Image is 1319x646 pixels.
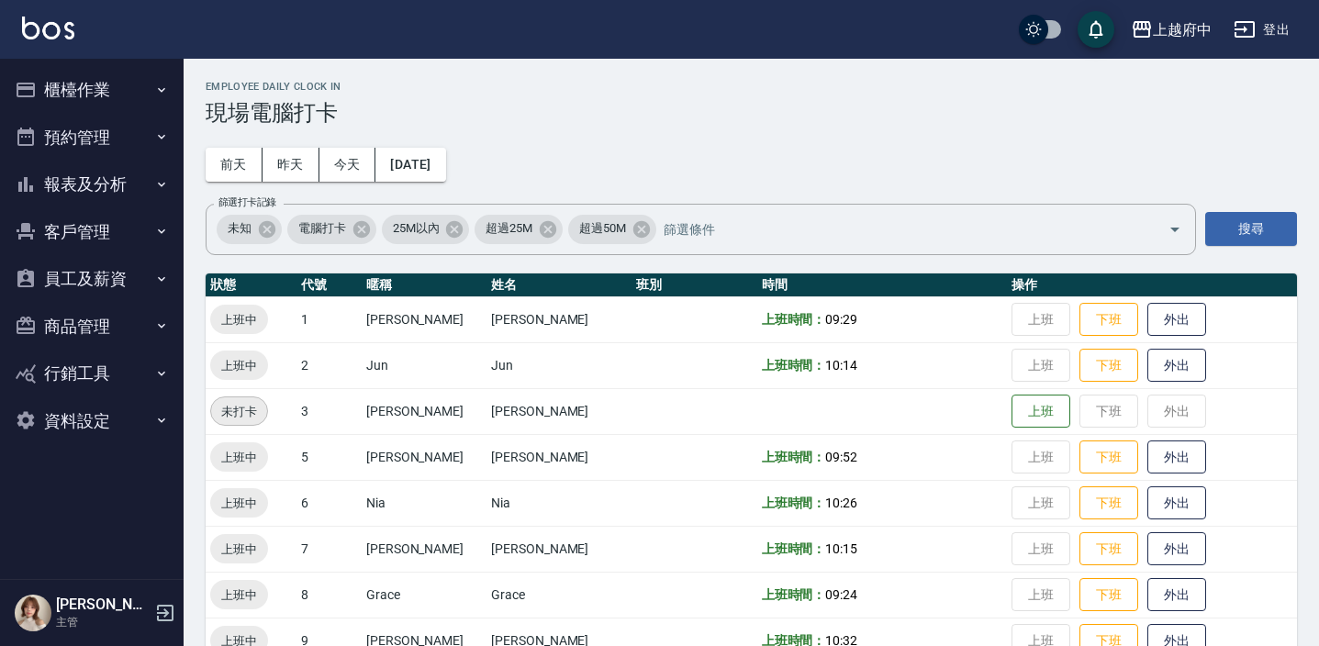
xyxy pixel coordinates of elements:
b: 上班時間： [762,496,826,510]
button: 外出 [1147,303,1206,337]
td: [PERSON_NAME] [486,434,632,480]
b: 上班時間： [762,587,826,602]
h2: Employee Daily Clock In [206,81,1297,93]
div: 電腦打卡 [287,215,376,244]
td: [PERSON_NAME] [362,434,486,480]
td: 8 [296,572,362,618]
button: 今天 [319,148,376,182]
button: 昨天 [263,148,319,182]
td: Nia [362,480,486,526]
div: 25M以內 [382,215,470,244]
button: 員工及薪資 [7,255,176,303]
td: 2 [296,342,362,388]
p: 主管 [56,614,150,630]
button: 下班 [1079,349,1138,383]
span: 10:15 [825,541,857,556]
td: [PERSON_NAME] [486,388,632,434]
span: 上班中 [210,585,268,605]
span: 25M以內 [382,219,451,238]
img: Logo [22,17,74,39]
button: 登出 [1226,13,1297,47]
button: 下班 [1079,303,1138,337]
th: 操作 [1007,273,1297,297]
button: 商品管理 [7,303,176,351]
td: Nia [486,480,632,526]
span: 上班中 [210,494,268,513]
b: 上班時間： [762,312,826,327]
button: 預約管理 [7,114,176,161]
span: 電腦打卡 [287,219,357,238]
td: Jun [362,342,486,388]
button: 外出 [1147,486,1206,520]
button: 客戶管理 [7,208,176,256]
td: Grace [362,572,486,618]
span: 10:14 [825,358,857,373]
b: 上班時間： [762,450,826,464]
button: 上越府中 [1123,11,1219,49]
button: 外出 [1147,532,1206,566]
span: 上班中 [210,310,268,329]
b: 上班時間： [762,358,826,373]
th: 班別 [632,273,756,297]
div: 上越府中 [1153,18,1212,41]
span: 上班中 [210,540,268,559]
td: 7 [296,526,362,572]
button: 下班 [1079,440,1138,474]
button: [DATE] [375,148,445,182]
b: 上班時間： [762,541,826,556]
span: 上班中 [210,356,268,375]
td: 1 [296,296,362,342]
button: 資料設定 [7,397,176,445]
span: 10:26 [825,496,857,510]
input: 篩選條件 [659,213,1136,245]
button: 行銷工具 [7,350,176,397]
div: 超過25M [475,215,563,244]
button: 前天 [206,148,263,182]
button: 外出 [1147,578,1206,612]
h5: [PERSON_NAME] [56,596,150,614]
span: 09:29 [825,312,857,327]
td: [PERSON_NAME] [486,296,632,342]
td: 6 [296,480,362,526]
th: 時間 [757,273,1007,297]
button: 搜尋 [1205,212,1297,246]
td: [PERSON_NAME] [486,526,632,572]
button: Open [1160,215,1190,244]
td: Jun [486,342,632,388]
td: [PERSON_NAME] [362,296,486,342]
td: [PERSON_NAME] [362,526,486,572]
td: [PERSON_NAME] [362,388,486,434]
span: 超過50M [568,219,637,238]
button: 下班 [1079,486,1138,520]
h3: 現場電腦打卡 [206,100,1297,126]
span: 09:52 [825,450,857,464]
span: 上班中 [210,448,268,467]
span: 未打卡 [211,402,267,421]
button: save [1078,11,1114,48]
span: 09:24 [825,587,857,602]
span: 未知 [217,219,263,238]
th: 代號 [296,273,362,297]
span: 超過25M [475,219,543,238]
th: 暱稱 [362,273,486,297]
th: 姓名 [486,273,632,297]
td: 5 [296,434,362,480]
div: 超過50M [568,215,656,244]
button: 外出 [1147,440,1206,474]
label: 篩選打卡記錄 [218,195,276,209]
button: 下班 [1079,578,1138,612]
div: 未知 [217,215,282,244]
button: 報表及分析 [7,161,176,208]
td: 3 [296,388,362,434]
button: 外出 [1147,349,1206,383]
td: Grace [486,572,632,618]
button: 下班 [1079,532,1138,566]
button: 櫃檯作業 [7,66,176,114]
button: 上班 [1012,395,1070,429]
th: 狀態 [206,273,296,297]
img: Person [15,595,51,631]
